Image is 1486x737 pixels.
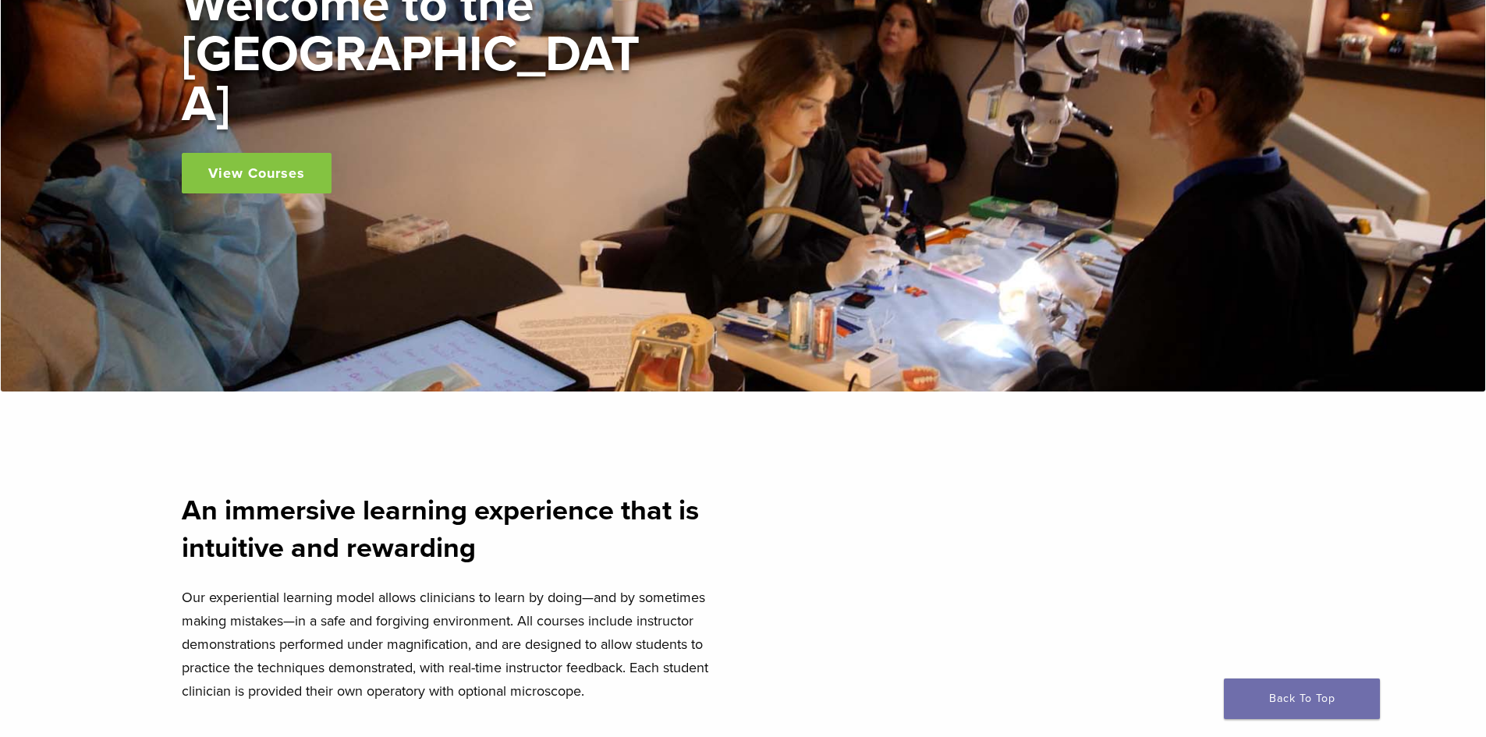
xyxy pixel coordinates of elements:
[182,494,699,565] strong: An immersive learning experience that is intuitive and rewarding
[182,153,332,193] a: View Courses
[182,586,734,703] p: Our experiential learning model allows clinicians to learn by doing—and by sometimes making mista...
[1224,679,1380,719] a: Back To Top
